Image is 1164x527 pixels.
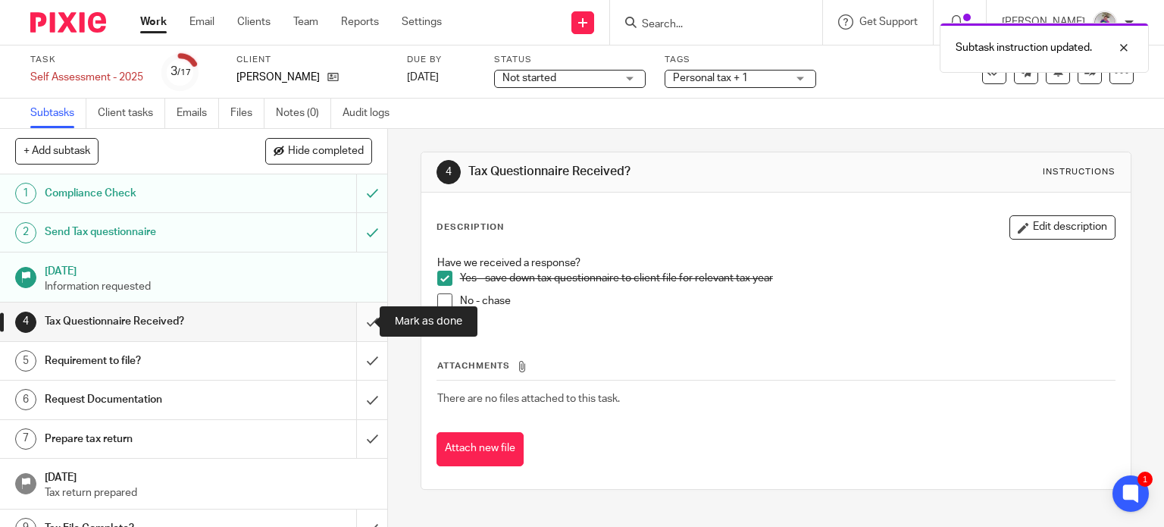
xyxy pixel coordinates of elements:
a: Audit logs [343,99,401,128]
div: 6 [15,389,36,410]
a: Subtasks [30,99,86,128]
a: Reports [341,14,379,30]
p: No - chase [460,293,1115,309]
button: Edit description [1009,215,1115,240]
label: Due by [407,54,475,66]
div: Instructions [1043,166,1115,178]
h1: Tax Questionnaire Received? [468,164,808,180]
span: Hide completed [288,146,364,158]
span: Attachments [437,362,510,370]
div: 7 [15,428,36,450]
a: Files [230,99,264,128]
label: Status [494,54,646,66]
div: 3 [171,63,191,80]
button: + Add subtask [15,138,99,164]
a: Clients [237,14,271,30]
span: There are no files attached to this task. [437,394,620,404]
div: 4 [436,160,461,184]
a: Team [293,14,318,30]
p: Subtask instruction updated. [956,40,1092,55]
span: Not started [502,73,556,83]
h1: [DATE] [45,466,372,485]
div: 4 [15,312,36,333]
a: Client tasks [98,99,165,128]
a: Notes (0) [276,99,331,128]
span: [DATE] [407,72,439,83]
div: 1 [15,183,36,204]
p: Have we received a response? [437,256,1115,271]
span: Personal tax + 1 [673,73,748,83]
h1: Request Documentation [45,388,242,411]
h1: Send Tax questionnaire [45,221,242,243]
button: Attach new file [436,432,524,466]
img: DBTieDye.jpg [1093,11,1117,35]
a: Emails [177,99,219,128]
small: /17 [177,68,191,77]
h1: Prepare tax return [45,428,242,450]
p: Tax return prepared [45,485,372,500]
img: Pixie [30,12,106,33]
a: Settings [402,14,442,30]
h1: Requirement to file? [45,350,242,372]
a: Work [140,14,167,30]
label: Client [236,54,388,66]
div: Self Assessment - 2025 [30,70,143,85]
a: Email [189,14,214,30]
button: Hide completed [265,138,372,164]
h1: Compliance Check [45,182,242,205]
p: [PERSON_NAME] [236,70,320,85]
p: Yes - save down tax questionnaire to client file for relevant tax year [460,271,1115,286]
p: Information requested [45,279,372,294]
div: 1 [1137,472,1153,487]
h1: Tax Questionnaire Received? [45,310,242,333]
h1: [DATE] [45,260,372,279]
div: 2 [15,222,36,243]
p: Description [436,221,504,234]
div: 5 [15,350,36,372]
label: Task [30,54,143,66]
